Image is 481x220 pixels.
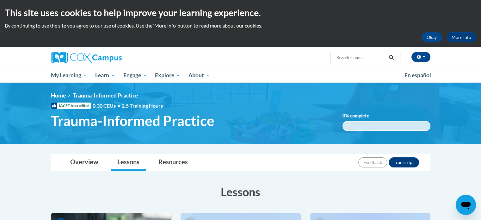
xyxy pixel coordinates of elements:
[93,102,122,109] span: 0.30 CEUs
[358,157,387,167] button: Feedback
[386,54,396,61] button: Search
[342,112,379,119] label: % complete
[400,69,435,82] a: En español
[152,154,194,171] a: Resources
[51,112,214,129] span: Trauma-Informed Practice
[151,68,184,83] a: Explore
[456,195,476,215] iframe: Button to launch messaging window
[51,92,66,99] a: Home
[91,68,119,83] a: Learn
[51,52,122,63] img: Cox Campus
[389,157,419,167] button: Transcript
[447,32,476,42] a: More Info
[422,32,442,42] button: Okay
[119,68,151,83] a: Engage
[5,6,476,19] h2: This site uses cookies to help improve your learning experience.
[111,154,146,171] a: Lessons
[155,72,180,79] span: Explore
[64,154,105,171] a: Overview
[73,92,138,99] span: Trauma-Informed Practice
[404,72,431,79] span: En español
[51,72,87,79] span: My Learning
[51,52,171,63] a: Cox Campus
[41,68,440,83] div: Main menu
[5,22,476,29] p: By continuing to use the site you agree to our use of cookies. Use the ‘More info’ button to read...
[342,113,345,118] span: 0
[411,52,430,62] button: Account Settings
[184,68,214,83] a: About
[188,72,210,79] span: About
[122,103,163,109] span: 2.5 Training Hours
[117,103,120,109] span: •
[123,72,147,79] span: Engage
[95,72,115,79] span: Learn
[336,54,386,61] input: Search Courses
[51,184,430,200] h3: Lessons
[47,68,91,83] a: My Learning
[51,103,91,109] span: IACET Accredited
